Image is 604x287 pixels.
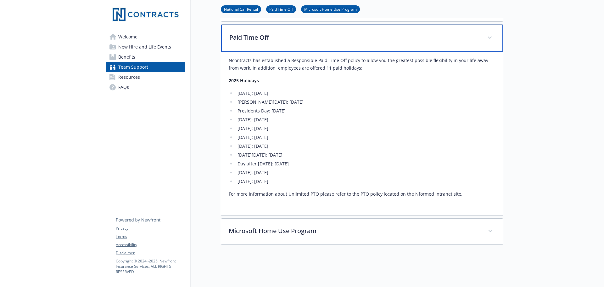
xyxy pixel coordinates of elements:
[118,32,137,42] span: Welcome
[229,77,259,83] strong: 2025 Holidays
[236,160,495,168] li: Day after [DATE]: [DATE]
[236,125,495,132] li: [DATE]: [DATE]
[118,72,140,82] span: Resources
[229,226,480,236] p: Microsoft Home Use Program
[118,42,171,52] span: New Hire and Life Events
[116,226,185,231] a: Privacy
[106,42,185,52] a: New Hire and Life Events
[118,62,148,72] span: Team Support
[221,52,503,215] div: Paid Time Off
[229,190,495,198] p: For more information about Unlimited PTO please refer to the PTO policy located on the Nformed in...
[118,52,135,62] span: Benefits
[221,219,503,244] div: Microsoft Home Use Program
[106,72,185,82] a: Resources
[106,32,185,42] a: Welcome
[221,6,261,12] a: National Car Rental
[236,142,495,150] li: [DATE]: [DATE]
[236,116,495,123] li: [DATE]: [DATE]
[229,57,495,72] p: Ncontracts has established a Responsible Paid Time Off policy to allow you the greatest possible ...
[116,242,185,248] a: Accessibility
[118,82,129,92] span: FAQs
[116,234,185,239] a: Terms
[116,250,185,256] a: Disclaimer
[236,98,495,106] li: [PERSON_NAME][DATE]: [DATE]
[221,25,503,52] div: Paid Time Off
[106,82,185,92] a: FAQs
[266,6,296,12] a: Paid Time Off
[301,6,360,12] a: Microsoft Home Use Program
[236,107,495,115] li: Presidents Day: [DATE]
[236,178,495,185] li: [DATE]: [DATE]
[106,62,185,72] a: Team Support
[236,89,495,97] li: [DATE]: [DATE]
[236,134,495,141] li: [DATE]: [DATE]
[236,151,495,159] li: [DATE][DATE]: [DATE]
[106,52,185,62] a: Benefits
[229,33,480,42] p: Paid Time Off
[116,258,185,274] p: Copyright © 2024 - 2025 , Newfront Insurance Services, ALL RIGHTS RESERVED
[236,169,495,176] li: [DATE]: [DATE]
